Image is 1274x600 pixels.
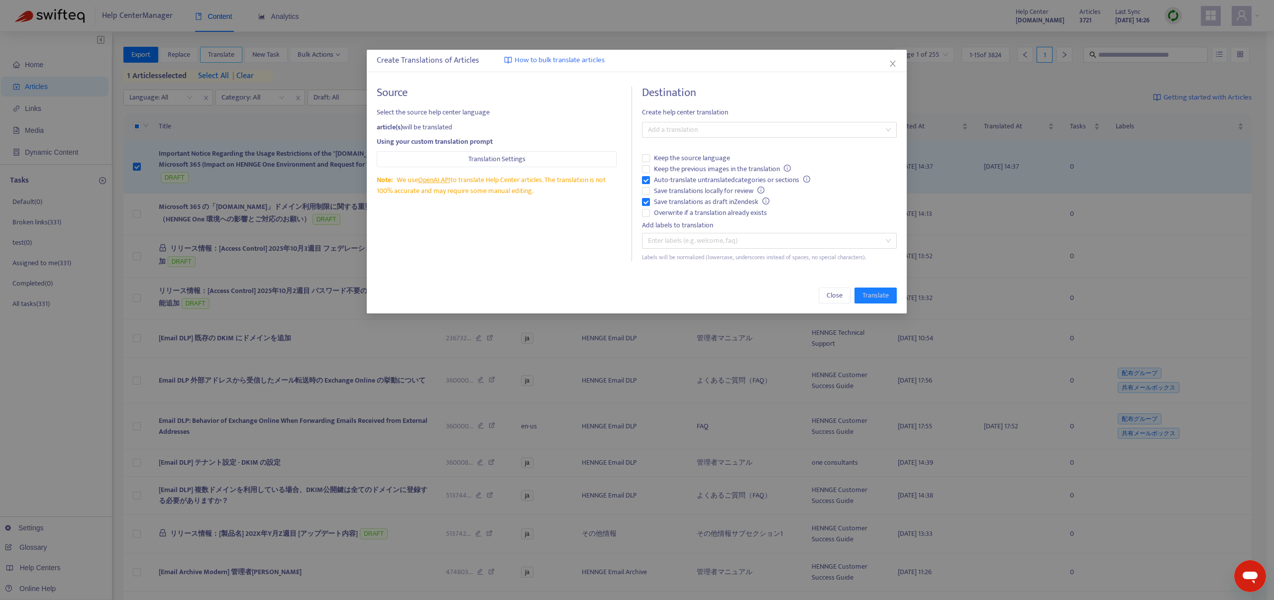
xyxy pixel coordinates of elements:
div: Using your custom translation prompt [377,136,617,147]
span: Save translations as draft in Zendesk [650,197,773,207]
div: will be translated [377,122,617,133]
strong: article(s) [377,121,403,133]
span: info-circle [762,198,769,204]
div: Create Translations of Articles [377,55,897,67]
img: image-link [504,56,512,64]
span: Select the source help center language [377,107,617,118]
span: info-circle [757,187,764,194]
h4: Destination [642,86,897,100]
span: info-circle [803,176,810,183]
span: Close [827,290,843,301]
span: Overwrite if a translation already exists [650,207,771,218]
button: Translate [855,288,897,303]
button: Close [819,288,851,303]
span: Auto-translate untranslated categories or sections [650,175,814,186]
div: Add labels to translation [642,220,897,231]
span: Keep the previous images in the translation [650,164,795,175]
button: Translation Settings [377,151,617,167]
a: How to bulk translate articles [504,55,605,66]
span: How to bulk translate articles [515,55,605,66]
span: info-circle [784,165,791,172]
button: Close [888,58,899,69]
div: Labels will be normalized (lowercase, underscores instead of spaces, no special characters). [642,253,897,262]
span: Note: [377,174,393,186]
div: We use to translate Help Center articles. The translation is not 100% accurate and may require so... [377,175,617,197]
span: close [889,60,897,68]
span: Keep the source language [650,153,734,164]
iframe: Button to launch messaging window, conversation in progress [1234,560,1266,592]
span: Create help center translation [642,107,897,118]
h4: Source [377,86,617,100]
span: Translation Settings [468,154,526,165]
span: Save translations locally for review [650,186,768,197]
a: OpenAI API [418,174,450,186]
